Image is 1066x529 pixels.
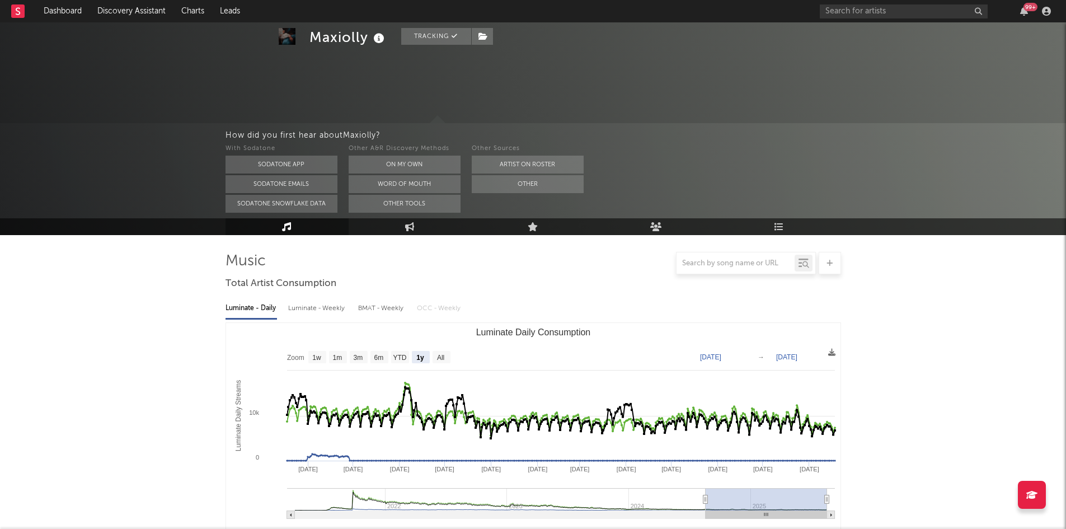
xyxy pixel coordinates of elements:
[472,175,584,193] button: Other
[570,466,589,472] text: [DATE]
[288,299,347,318] div: Luminate - Weekly
[349,156,461,174] button: On My Own
[677,259,795,268] input: Search by song name or URL
[700,353,721,361] text: [DATE]
[226,175,337,193] button: Sodatone Emails
[616,466,636,472] text: [DATE]
[476,327,590,337] text: Luminate Daily Consumption
[758,353,764,361] text: →
[226,299,277,318] div: Luminate - Daily
[374,354,383,362] text: 6m
[298,466,318,472] text: [DATE]
[753,466,772,472] text: [DATE]
[800,466,819,472] text: [DATE]
[436,354,444,362] text: All
[349,142,461,156] div: Other A&R Discovery Methods
[1023,3,1037,11] div: 99 +
[661,466,681,472] text: [DATE]
[435,466,454,472] text: [DATE]
[708,466,727,472] text: [DATE]
[353,354,363,362] text: 3m
[309,28,387,46] div: Maxiolly
[332,354,342,362] text: 1m
[416,354,424,362] text: 1y
[234,380,242,451] text: Luminate Daily Streams
[776,353,797,361] text: [DATE]
[528,466,547,472] text: [DATE]
[389,466,409,472] text: [DATE]
[226,277,336,291] span: Total Artist Consumption
[287,354,304,362] text: Zoom
[249,409,259,416] text: 10k
[820,4,988,18] input: Search for artists
[226,156,337,174] button: Sodatone App
[393,354,406,362] text: YTD
[226,142,337,156] div: With Sodatone
[1020,7,1028,16] button: 99+
[401,28,471,45] button: Tracking
[481,466,501,472] text: [DATE]
[312,354,321,362] text: 1w
[226,195,337,213] button: Sodatone Snowflake Data
[358,299,406,318] div: BMAT - Weekly
[255,454,259,461] text: 0
[472,142,584,156] div: Other Sources
[343,466,363,472] text: [DATE]
[472,156,584,174] button: Artist on Roster
[349,175,461,193] button: Word Of Mouth
[349,195,461,213] button: Other Tools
